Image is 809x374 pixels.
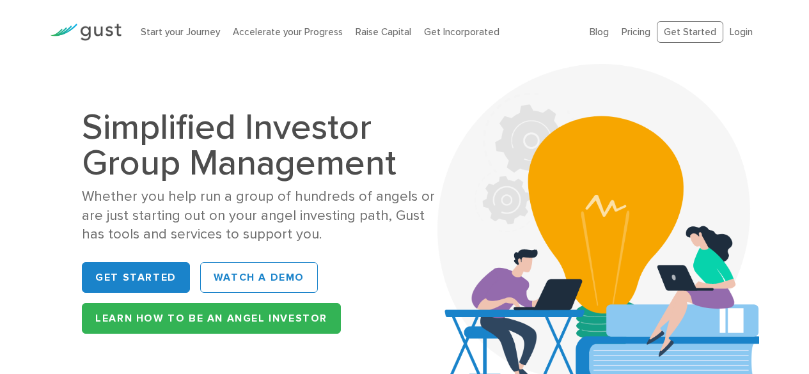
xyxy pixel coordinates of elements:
a: Get Started [657,21,723,43]
h1: Simplified Investor Group Management [82,109,450,181]
a: Accelerate your Progress [233,26,343,38]
a: Get Incorporated [424,26,499,38]
div: Whether you help run a group of hundreds of angels or are just starting out on your angel investi... [82,187,450,244]
a: Pricing [622,26,650,38]
a: Raise Capital [356,26,411,38]
a: Get Started [82,262,190,293]
a: Blog [590,26,609,38]
a: Learn How to be an Angel Investor [82,303,341,334]
a: Start your Journey [141,26,220,38]
a: Login [730,26,753,38]
img: Gust Logo [50,24,122,41]
a: WATCH A DEMO [200,262,318,293]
